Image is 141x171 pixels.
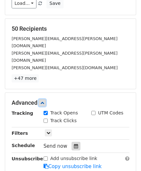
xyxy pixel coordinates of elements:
a: Copy unsubscribe link [44,164,102,169]
strong: Filters [12,131,28,136]
strong: Schedule [12,143,35,148]
small: [PERSON_NAME][EMAIL_ADDRESS][PERSON_NAME][DOMAIN_NAME] [12,36,117,48]
label: UTM Codes [98,110,123,116]
small: [PERSON_NAME][EMAIL_ADDRESS][PERSON_NAME][DOMAIN_NAME] [12,51,117,63]
strong: Tracking [12,111,33,116]
span: Send now [44,143,67,149]
strong: Unsubscribe [12,156,43,161]
label: Track Clicks [50,117,77,124]
h5: Advanced [12,99,129,106]
label: Add unsubscribe link [50,155,97,162]
label: Track Opens [50,110,78,116]
a: +47 more [12,74,39,82]
small: [PERSON_NAME][EMAIL_ADDRESS][DOMAIN_NAME] [12,65,118,70]
h5: 50 Recipients [12,25,129,32]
